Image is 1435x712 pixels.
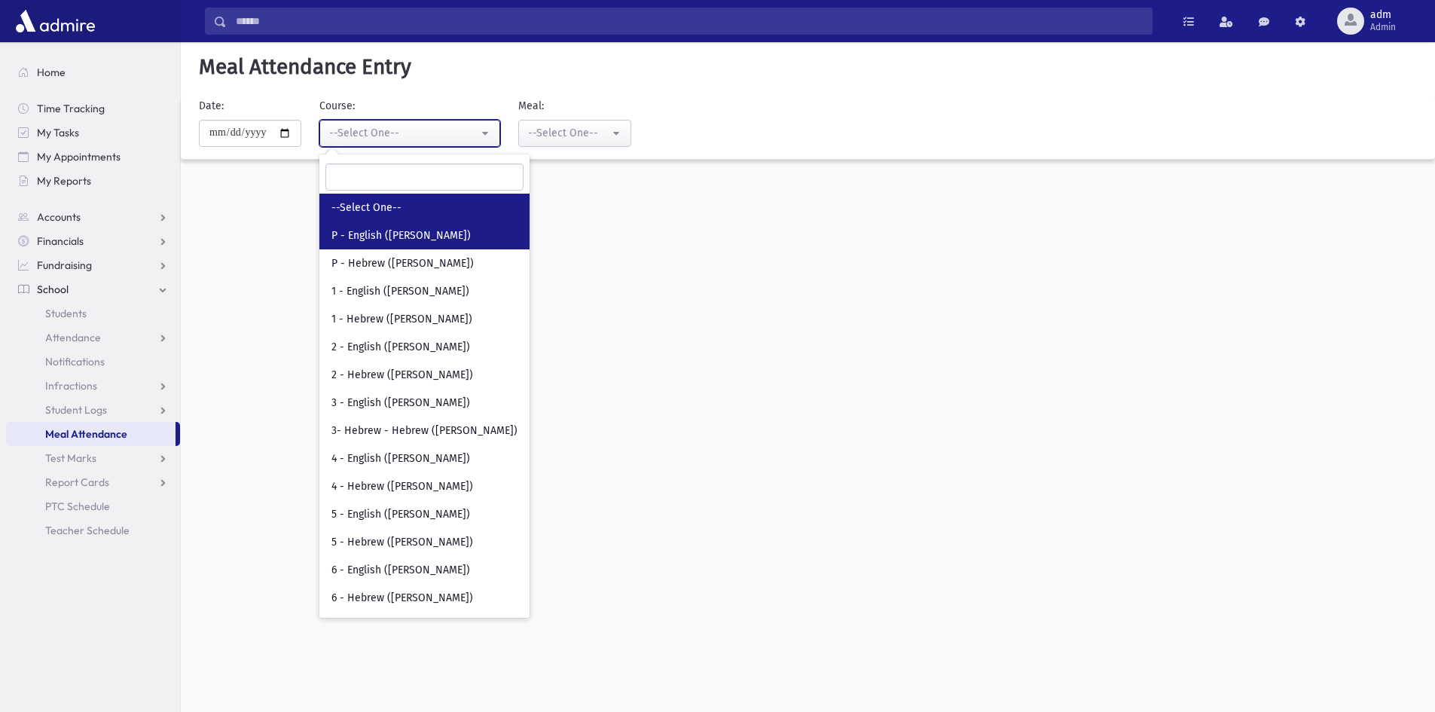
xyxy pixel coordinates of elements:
a: Time Tracking [6,96,180,121]
span: 1 - English ([PERSON_NAME]) [331,284,469,299]
h5: Meal Attendance Entry [193,54,1423,80]
span: 5 - English ([PERSON_NAME]) [331,507,470,522]
span: Meal Attendance [45,427,127,441]
span: --Select One-- [331,200,401,215]
a: Home [6,60,180,84]
span: 3- Hebrew - Hebrew ([PERSON_NAME]) [331,423,518,439]
button: --Select One-- [518,120,631,147]
img: AdmirePro [12,6,99,36]
span: Time Tracking [37,102,105,115]
span: 4 - Hebrew ([PERSON_NAME]) [331,479,473,494]
span: Home [37,66,66,79]
span: 6 - Hebrew ([PERSON_NAME]) [331,591,473,606]
button: --Select One-- [319,120,500,147]
input: Search [325,163,524,191]
a: PTC Schedule [6,494,180,518]
span: Admin [1370,21,1396,33]
a: Fundraising [6,253,180,277]
span: 2 - Hebrew ([PERSON_NAME]) [331,368,473,383]
span: Accounts [37,210,81,224]
span: Attendance [45,331,101,344]
a: My Tasks [6,121,180,145]
span: School [37,283,69,296]
span: 4 - English ([PERSON_NAME]) [331,451,470,466]
a: Infractions [6,374,180,398]
a: Accounts [6,205,180,229]
span: Infractions [45,379,97,393]
a: Report Cards [6,470,180,494]
span: My Appointments [37,150,121,163]
a: Notifications [6,350,180,374]
span: P - English ([PERSON_NAME]) [331,228,471,243]
div: --Select One-- [528,125,609,141]
a: Meal Attendance [6,422,176,446]
a: Teacher Schedule [6,518,180,542]
span: P - Hebrew ([PERSON_NAME]) [331,256,474,271]
span: 5 - Hebrew ([PERSON_NAME]) [331,535,473,550]
span: Financials [37,234,84,248]
label: Meal: [518,98,544,114]
a: Financials [6,229,180,253]
span: My Reports [37,174,91,188]
span: adm [1370,9,1396,21]
a: Student Logs [6,398,180,422]
a: My Reports [6,169,180,193]
span: My Tasks [37,126,79,139]
span: 1 - Hebrew ([PERSON_NAME]) [331,312,472,327]
span: Student Logs [45,403,107,417]
label: Date: [199,98,224,114]
span: Fundraising [37,258,92,272]
span: 6 - English ([PERSON_NAME]) [331,563,470,578]
span: Notifications [45,355,105,368]
span: Report Cards [45,475,109,489]
a: My Appointments [6,145,180,169]
a: Students [6,301,180,325]
label: Course: [319,98,355,114]
a: Test Marks [6,446,180,470]
span: Students [45,307,87,320]
a: School [6,277,180,301]
span: 3 - English ([PERSON_NAME]) [331,396,470,411]
span: 2 - English ([PERSON_NAME]) [331,340,470,355]
a: Attendance [6,325,180,350]
span: Test Marks [45,451,96,465]
span: Teacher Schedule [45,524,130,537]
span: PTC Schedule [45,500,110,513]
input: Search [227,8,1152,35]
div: --Select One-- [329,125,478,141]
